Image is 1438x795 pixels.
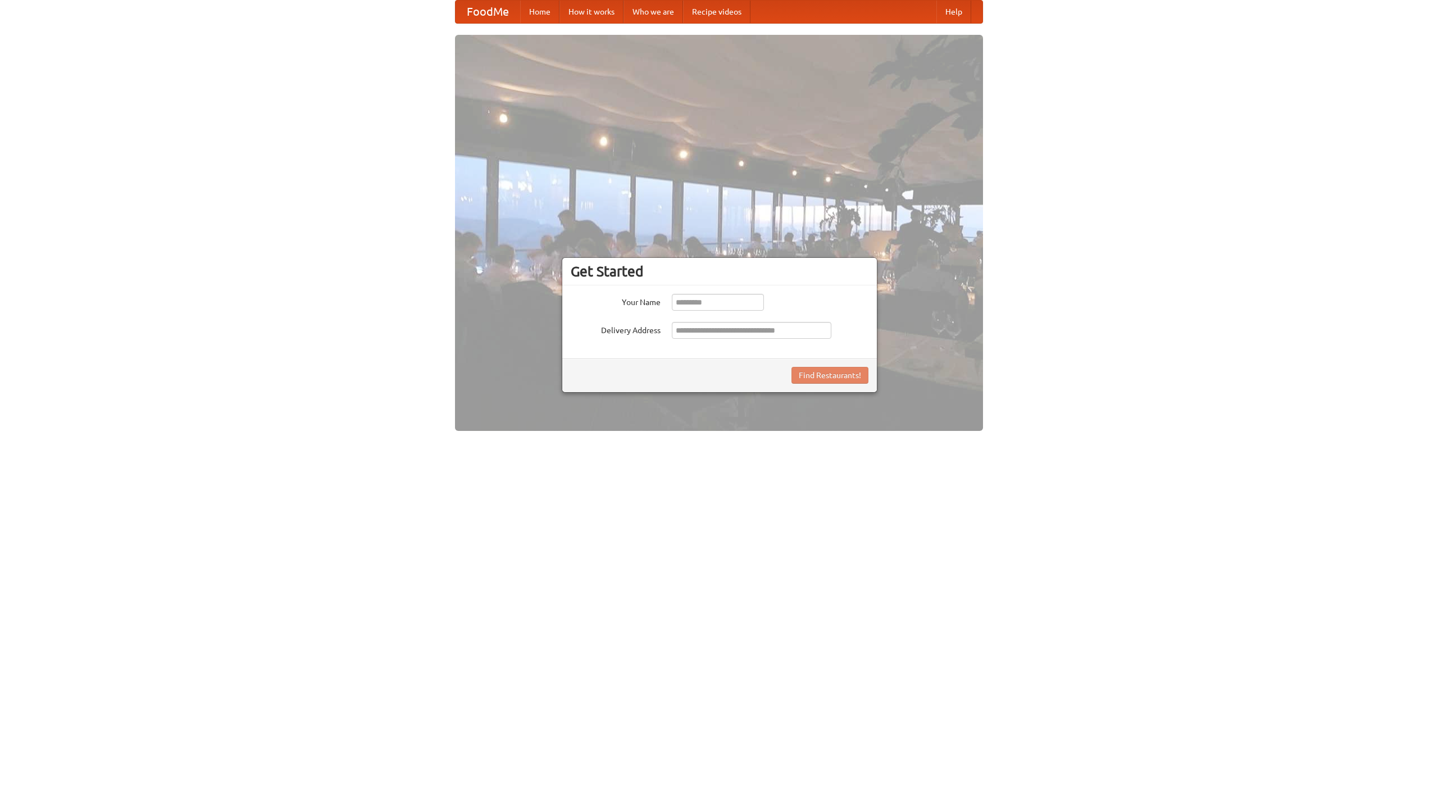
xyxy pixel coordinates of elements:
h3: Get Started [571,263,868,280]
a: Recipe videos [683,1,750,23]
button: Find Restaurants! [791,367,868,384]
a: FoodMe [456,1,520,23]
label: Your Name [571,294,661,308]
a: How it works [559,1,624,23]
a: Who we are [624,1,683,23]
a: Help [936,1,971,23]
label: Delivery Address [571,322,661,336]
a: Home [520,1,559,23]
